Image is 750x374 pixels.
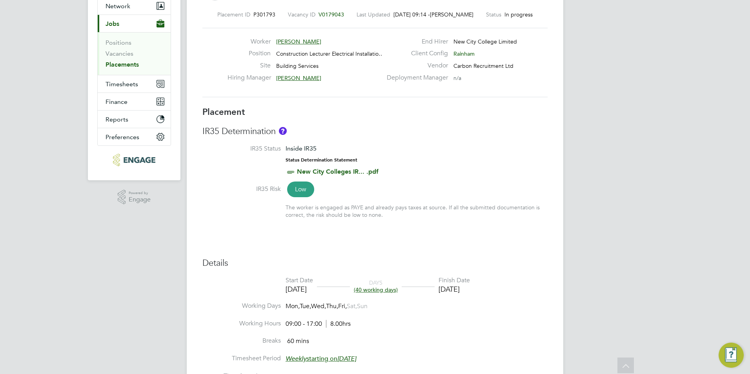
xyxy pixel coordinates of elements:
label: Vacancy ID [288,11,315,18]
label: Working Hours [202,320,281,328]
span: Sun [357,302,368,310]
label: Hiring Manager [228,74,271,82]
div: [DATE] [439,285,470,294]
label: End Hirer [382,38,448,46]
span: Reports [106,116,128,123]
span: Engage [129,196,151,203]
button: Preferences [98,128,171,145]
div: Finish Date [439,276,470,285]
label: Deployment Manager [382,74,448,82]
span: Sat, [347,302,357,310]
span: [DATE] 09:14 - [393,11,430,18]
label: IR35 Risk [202,185,281,193]
a: Go to home page [97,154,171,166]
a: Positions [106,39,131,46]
div: Jobs [98,32,171,75]
label: Site [228,62,271,70]
span: Fri, [338,302,347,310]
label: Vendor [382,62,448,70]
span: Building Services [276,62,319,69]
span: 60 mins [287,338,309,345]
div: DAYS [350,279,402,293]
span: Mon, [286,302,300,310]
strong: Status Determination Statement [286,157,357,163]
img: carbonrecruitment-logo-retina.png [113,154,155,166]
span: Timesheets [106,80,138,88]
button: Reports [98,111,171,128]
label: Worker [228,38,271,46]
div: 09:00 - 17:00 [286,320,351,328]
span: starting on [286,355,356,363]
span: Jobs [106,20,119,27]
span: Thu, [326,302,338,310]
h3: Details [202,258,548,269]
span: V0179043 [319,11,344,18]
span: Preferences [106,133,139,141]
label: Position [228,49,271,58]
span: P301793 [253,11,275,18]
span: (40 working days) [354,286,398,293]
button: Timesheets [98,75,171,93]
span: [PERSON_NAME] [276,74,321,82]
span: Carbon Recruitment Ltd [453,62,513,69]
div: The worker is engaged as PAYE and already pays taxes at source. If all the submitted documentatio... [286,204,548,218]
span: [PERSON_NAME] [430,11,473,18]
button: Engage Resource Center [719,343,744,368]
span: Rainham [453,50,475,57]
label: Last Updated [357,11,390,18]
a: Vacancies [106,50,133,57]
span: In progress [504,11,533,18]
span: Tue, [300,302,311,310]
span: Inside IR35 [286,145,317,152]
h3: IR35 Determination [202,126,548,137]
button: Jobs [98,15,171,32]
span: Low [287,182,314,197]
span: Construction Lecturer Electrical Installatio… [276,50,384,57]
span: Finance [106,98,127,105]
span: n/a [453,74,461,82]
div: [DATE] [286,285,313,294]
button: About IR35 [279,127,287,135]
label: Timesheet Period [202,354,281,363]
a: New City Colleges IR... .pdf [297,168,379,175]
a: Placements [106,61,139,68]
span: [PERSON_NAME] [276,38,321,45]
span: 8.00hrs [326,320,351,328]
label: Placement ID [217,11,250,18]
span: Network [106,2,130,10]
span: Powered by [129,190,151,196]
span: New City College Limited [453,38,517,45]
label: Breaks [202,337,281,345]
b: Placement [202,107,245,117]
div: Start Date [286,276,313,285]
a: Powered byEngage [118,190,151,205]
span: Wed, [311,302,326,310]
em: Weekly [286,355,306,363]
label: Status [486,11,501,18]
button: Finance [98,93,171,110]
label: IR35 Status [202,145,281,153]
label: Client Config [382,49,448,58]
em: [DATE] [337,355,356,363]
label: Working Days [202,302,281,310]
